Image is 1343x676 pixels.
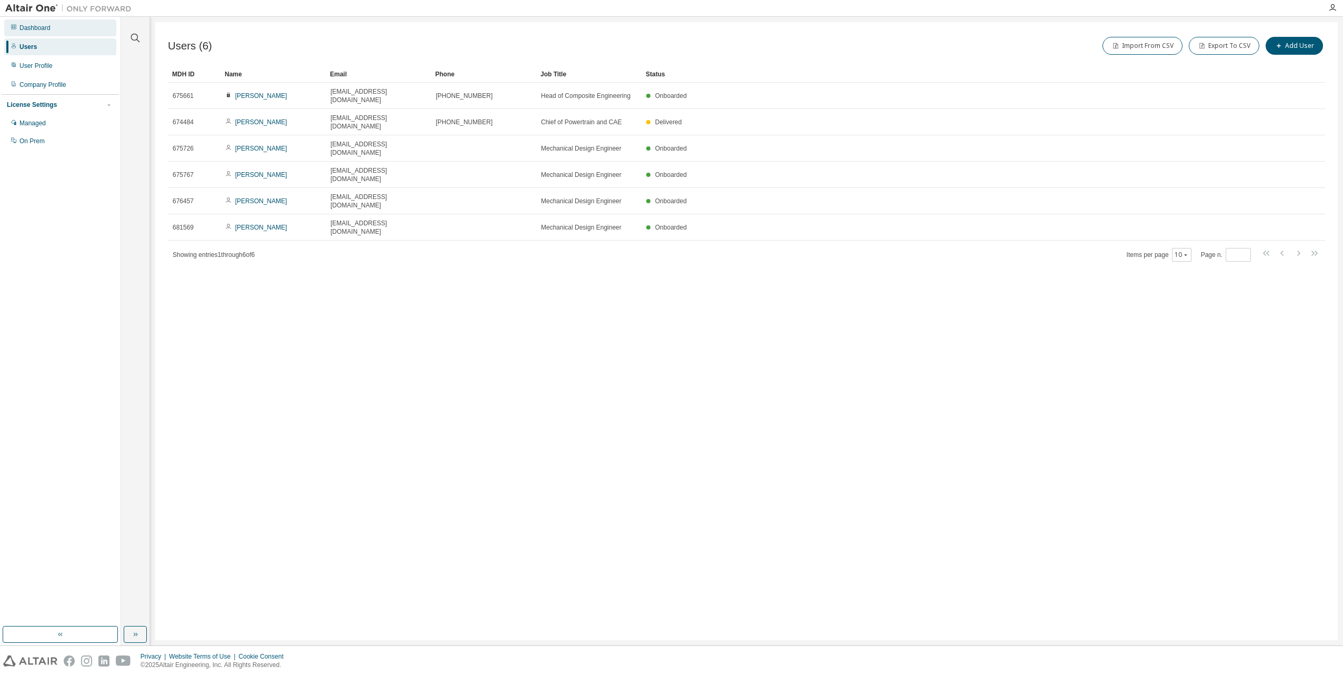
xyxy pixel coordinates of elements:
[330,219,426,236] span: [EMAIL_ADDRESS][DOMAIN_NAME]
[540,66,637,83] div: Job Title
[141,661,290,670] p: © 2025 Altair Engineering, Inc. All Rights Reserved.
[435,66,532,83] div: Phone
[655,224,687,231] span: Onboarded
[116,655,131,667] img: youtube.svg
[655,145,687,152] span: Onboarded
[235,171,287,178] a: [PERSON_NAME]
[173,197,194,205] span: 676457
[655,92,687,100] span: Onboarded
[168,40,212,52] span: Users (6)
[81,655,92,667] img: instagram.svg
[541,144,622,153] span: Mechanical Design Engineer
[173,144,194,153] span: 675726
[98,655,109,667] img: linkedin.svg
[235,197,287,205] a: [PERSON_NAME]
[436,92,493,100] span: [PHONE_NUMBER]
[225,66,322,83] div: Name
[19,81,66,89] div: Company Profile
[173,223,194,232] span: 681569
[646,66,1270,83] div: Status
[173,92,194,100] span: 675661
[235,145,287,152] a: [PERSON_NAME]
[169,652,238,661] div: Website Terms of Use
[1103,37,1182,55] button: Import From CSV
[3,655,57,667] img: altair_logo.svg
[141,652,169,661] div: Privacy
[330,114,426,131] span: [EMAIL_ADDRESS][DOMAIN_NAME]
[64,655,75,667] img: facebook.svg
[235,118,287,126] a: [PERSON_NAME]
[655,171,687,178] span: Onboarded
[19,119,46,127] div: Managed
[436,118,493,126] span: [PHONE_NUMBER]
[5,3,137,14] img: Altair One
[655,197,687,205] span: Onboarded
[541,223,622,232] span: Mechanical Design Engineer
[173,118,194,126] span: 674484
[19,137,45,145] div: On Prem
[330,87,426,104] span: [EMAIL_ADDRESS][DOMAIN_NAME]
[655,118,682,126] span: Delivered
[235,224,287,231] a: [PERSON_NAME]
[1175,251,1189,259] button: 10
[541,92,630,100] span: Head of Composite Engineering
[1201,248,1251,262] span: Page n.
[173,171,194,179] span: 675767
[19,43,37,51] div: Users
[7,101,57,109] div: License Settings
[1127,248,1191,262] span: Items per page
[238,652,289,661] div: Cookie Consent
[541,118,622,126] span: Chief of Powertrain and CAE
[172,66,216,83] div: MDH ID
[19,24,51,32] div: Dashboard
[1266,37,1323,55] button: Add User
[330,140,426,157] span: [EMAIL_ADDRESS][DOMAIN_NAME]
[541,197,622,205] span: Mechanical Design Engineer
[1189,37,1259,55] button: Export To CSV
[330,193,426,210] span: [EMAIL_ADDRESS][DOMAIN_NAME]
[173,251,255,259] span: Showing entries 1 through 6 of 6
[19,62,53,70] div: User Profile
[541,171,622,179] span: Mechanical Design Engineer
[330,66,427,83] div: Email
[330,166,426,183] span: [EMAIL_ADDRESS][DOMAIN_NAME]
[235,92,287,100] a: [PERSON_NAME]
